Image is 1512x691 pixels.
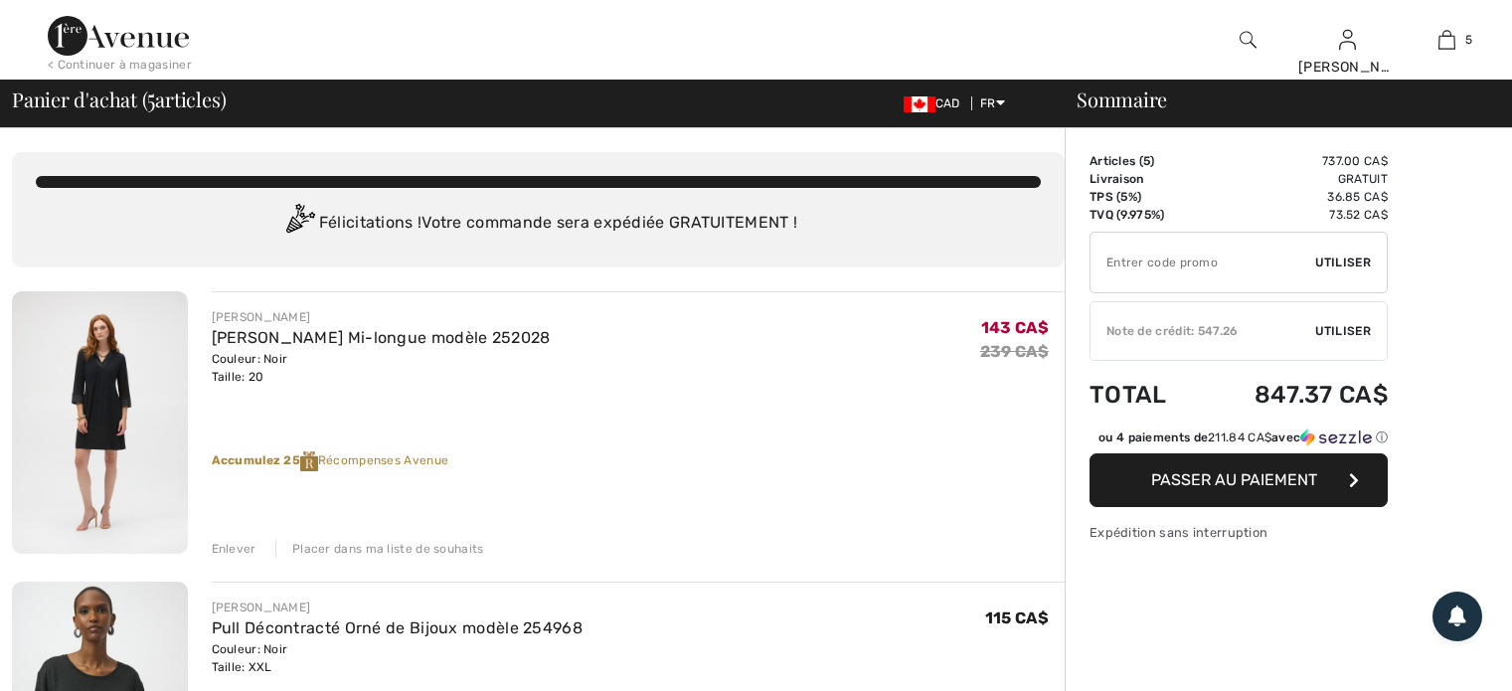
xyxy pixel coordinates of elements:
span: 211.84 CA$ [1208,431,1271,444]
img: Canadian Dollar [904,96,935,112]
span: Utiliser [1315,254,1371,271]
span: 143 CA$ [981,318,1049,337]
td: Livraison [1090,170,1199,188]
button: Passer au paiement [1090,453,1388,507]
td: 36.85 CA$ [1199,188,1388,206]
td: Articles ( ) [1090,152,1199,170]
td: 737.00 CA$ [1199,152,1388,170]
a: Pull Décontracté Orné de Bijoux modèle 254968 [212,618,584,637]
img: Sezzle [1300,429,1372,446]
span: 5 [1465,31,1472,49]
span: CAD [904,96,968,110]
img: recherche [1240,28,1257,52]
div: Couleur: Noir Taille: XXL [212,640,584,676]
a: 5 [1398,28,1495,52]
div: ou 4 paiements de avec [1098,429,1388,446]
img: Robe Droite Mi-longue modèle 252028 [12,291,188,554]
span: 5 [147,85,155,110]
s: 239 CA$ [980,342,1049,361]
span: 115 CA$ [985,608,1049,627]
div: Enlever [212,540,256,558]
td: TVQ (9.975%) [1090,206,1199,224]
div: Couleur: Noir Taille: 20 [212,350,551,386]
div: [PERSON_NAME] [212,308,551,326]
td: 847.37 CA$ [1199,361,1388,429]
a: [PERSON_NAME] Mi-longue modèle 252028 [212,328,551,347]
div: Sommaire [1053,89,1500,109]
span: Panier d'achat ( articles) [12,89,226,109]
div: < Continuer à magasiner [48,56,192,74]
td: Gratuit [1199,170,1388,188]
a: Se connecter [1339,30,1356,49]
strong: Accumulez 25 [212,453,318,467]
span: FR [980,96,1005,110]
img: Congratulation2.svg [279,204,319,244]
div: Note de crédit: 547.26 [1091,322,1315,340]
td: Total [1090,361,1199,429]
div: [PERSON_NAME] [212,599,584,616]
span: 5 [1143,154,1150,168]
span: Passer au paiement [1151,470,1317,489]
div: [PERSON_NAME] [1298,57,1396,78]
div: Placer dans ma liste de souhaits [275,540,484,558]
div: ou 4 paiements de211.84 CA$avecSezzle Cliquez pour en savoir plus sur Sezzle [1090,429,1388,453]
img: Reward-Logo.svg [300,451,318,471]
td: TPS (5%) [1090,188,1199,206]
img: 1ère Avenue [48,16,189,56]
div: Expédition sans interruption [1090,523,1388,542]
img: Mon panier [1438,28,1455,52]
div: Félicitations ! Votre commande sera expédiée GRATUITEMENT ! [36,204,1041,244]
span: Utiliser [1315,322,1371,340]
td: 73.52 CA$ [1199,206,1388,224]
img: Mes infos [1339,28,1356,52]
input: Code promo [1091,233,1315,292]
div: Récompenses Avenue [212,451,1066,471]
